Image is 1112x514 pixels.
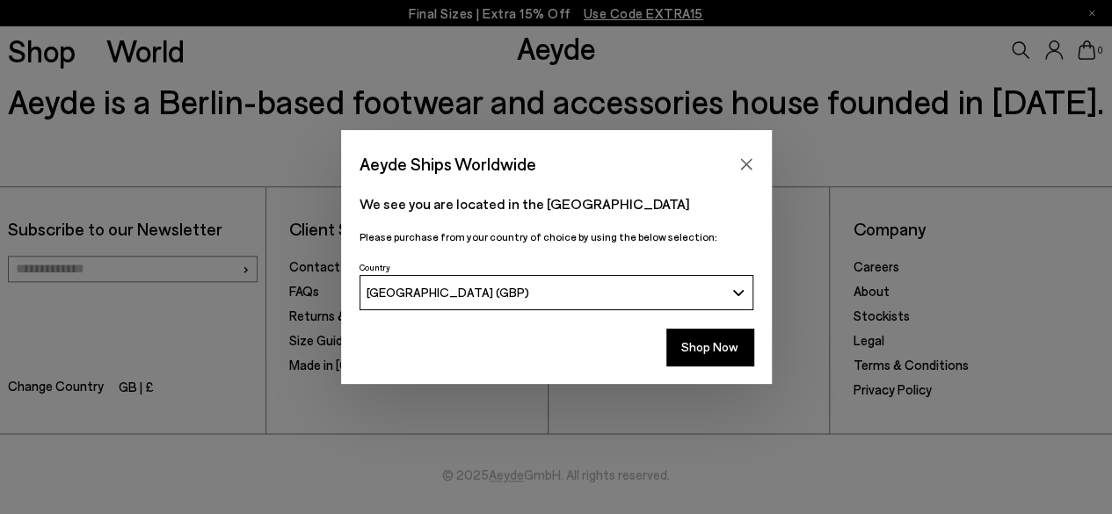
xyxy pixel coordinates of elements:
[666,329,753,366] button: Shop Now
[360,228,753,245] p: Please purchase from your country of choice by using the below selection:
[360,262,390,272] span: Country
[360,148,536,179] span: Aeyde Ships Worldwide
[367,285,529,300] span: [GEOGRAPHIC_DATA] (GBP)
[733,151,760,177] button: Close
[360,193,753,214] p: We see you are located in the [GEOGRAPHIC_DATA]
